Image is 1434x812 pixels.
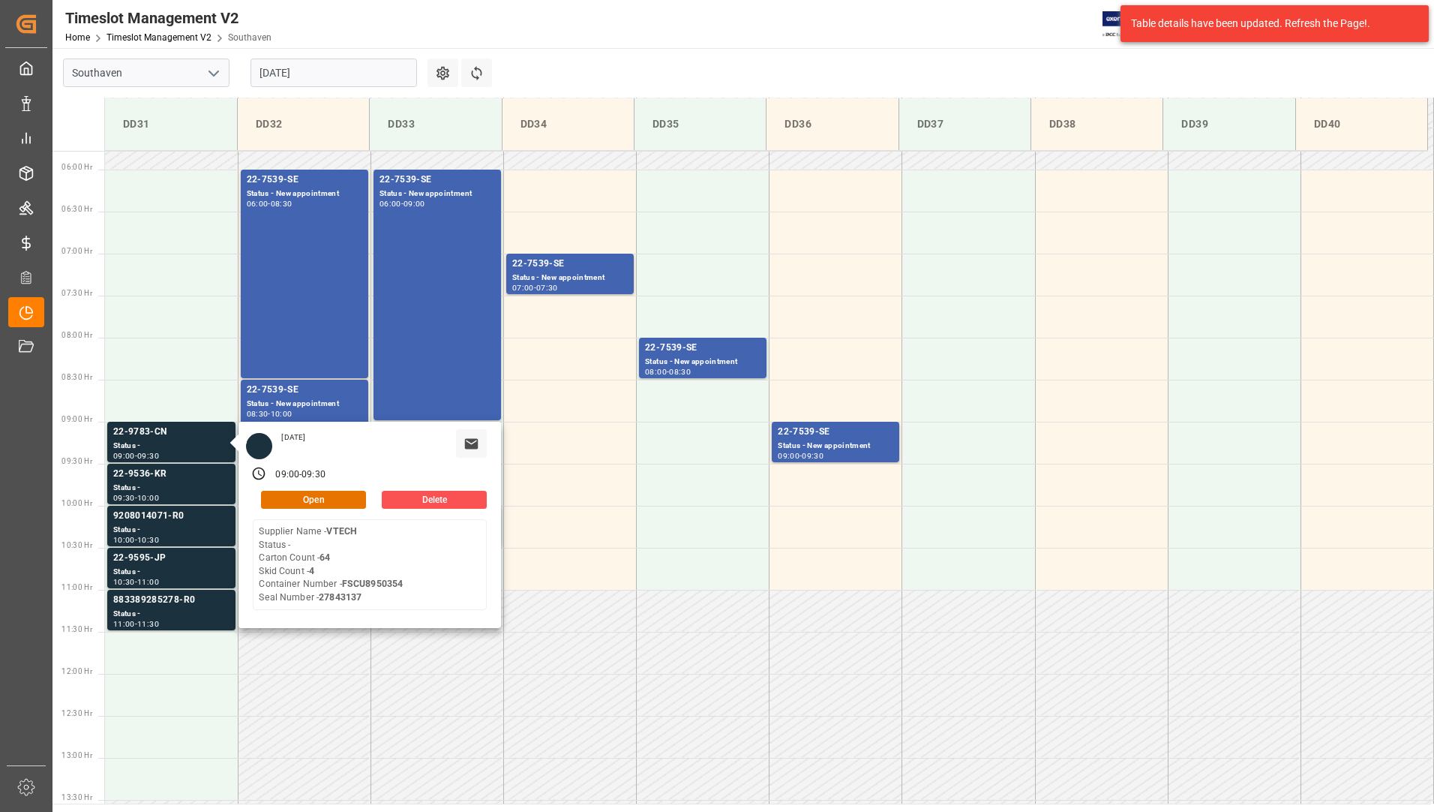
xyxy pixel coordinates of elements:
div: 10:30 [137,537,159,543]
div: Status - New appointment [247,188,362,200]
div: 10:00 [113,537,135,543]
a: Home [65,32,90,43]
span: 11:00 Hr [61,583,92,591]
div: 08:30 [669,368,691,375]
span: 06:30 Hr [61,205,92,213]
div: 08:30 [271,200,292,207]
div: 06:00 [247,200,268,207]
span: 12:30 Hr [61,709,92,717]
span: 06:00 Hr [61,163,92,171]
div: 11:00 [137,579,159,585]
div: 22-9536-KR [113,467,229,482]
div: 10:00 [137,495,159,501]
div: Status - [113,440,229,453]
div: 22-7539-SE [512,257,628,272]
div: Status - New appointment [778,440,893,453]
div: - [135,495,137,501]
div: 22-7539-SE [379,173,495,188]
div: - [135,579,137,585]
div: 11:30 [137,621,159,627]
div: 07:30 [536,284,558,291]
div: 22-9783-CN [113,425,229,440]
span: 10:00 Hr [61,499,92,507]
div: 9208014071-R0 [113,509,229,524]
div: Status - New appointment [512,272,628,284]
div: DD39 [1175,110,1282,138]
div: Status - New appointment [247,398,362,411]
div: Status - [113,608,229,621]
div: 09:30 [113,495,135,501]
div: DD34 [514,110,622,138]
button: open menu [202,62,224,85]
span: 07:00 Hr [61,247,92,255]
div: - [799,453,802,459]
div: DD31 [117,110,225,138]
b: VTECH [326,526,357,537]
div: 22-7539-SE [247,383,362,398]
div: - [135,453,137,459]
div: DD38 [1043,110,1150,138]
div: 07:00 [512,284,534,291]
div: Table details have been updated. Refresh the Page!. [1131,16,1407,32]
div: 09:00 [275,468,299,482]
div: 09:00 [113,453,135,459]
img: Exertis%20JAM%20-%20Email%20Logo.jpg_1722504956.jpg [1102,11,1154,38]
div: 08:00 [645,368,667,375]
div: DD40 [1308,110,1415,138]
div: 22-7539-SE [247,173,362,188]
div: - [667,368,669,375]
div: Status - [113,524,229,537]
b: 4 [309,566,314,576]
div: 11:00 [113,621,135,627]
div: 09:00 [403,200,425,207]
div: 22-7539-SE [645,341,760,356]
button: Open [261,491,366,509]
div: 10:30 [113,579,135,585]
div: Status - New appointment [379,188,495,200]
div: - [299,468,301,482]
div: 22-9595-JP [113,551,229,566]
div: - [534,284,536,291]
b: FSCU8950354 [342,579,403,589]
span: 08:00 Hr [61,331,92,339]
div: Supplier Name - Status - Carton Count - Skid Count - Container Number - Seal Number - [259,525,403,604]
div: DD35 [646,110,754,138]
div: 08:30 [247,411,268,417]
div: Status - [113,482,229,495]
div: DD32 [250,110,357,138]
input: DD-MM-YYYY [250,59,417,87]
div: 09:30 [301,468,325,482]
a: Timeslot Management V2 [106,32,211,43]
div: Status - [113,566,229,579]
b: 64 [319,552,330,563]
div: - [401,200,403,207]
div: 22-7539-SE [778,425,893,440]
span: 12:00 Hr [61,667,92,675]
div: - [268,411,270,417]
span: 13:00 Hr [61,751,92,759]
input: Type to search/select [63,59,229,87]
div: DD37 [911,110,1018,138]
div: - [135,621,137,627]
b: 27843137 [319,592,361,603]
span: 10:30 Hr [61,541,92,549]
span: 11:30 Hr [61,625,92,633]
div: 10:00 [271,411,292,417]
div: - [268,200,270,207]
button: Delete [382,491,487,509]
div: 09:30 [802,453,823,459]
div: 09:00 [778,453,799,459]
span: 07:30 Hr [61,289,92,297]
span: 09:00 Hr [61,415,92,423]
span: 09:30 Hr [61,457,92,465]
div: 883389285278-R0 [113,593,229,608]
div: 09:30 [137,453,159,459]
div: [DATE] [276,432,310,443]
span: 13:30 Hr [61,793,92,801]
div: - [135,537,137,543]
div: Timeslot Management V2 [65,7,271,29]
div: 06:00 [379,200,401,207]
div: Status - New appointment [645,356,760,368]
div: DD33 [382,110,489,138]
div: DD36 [778,110,886,138]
